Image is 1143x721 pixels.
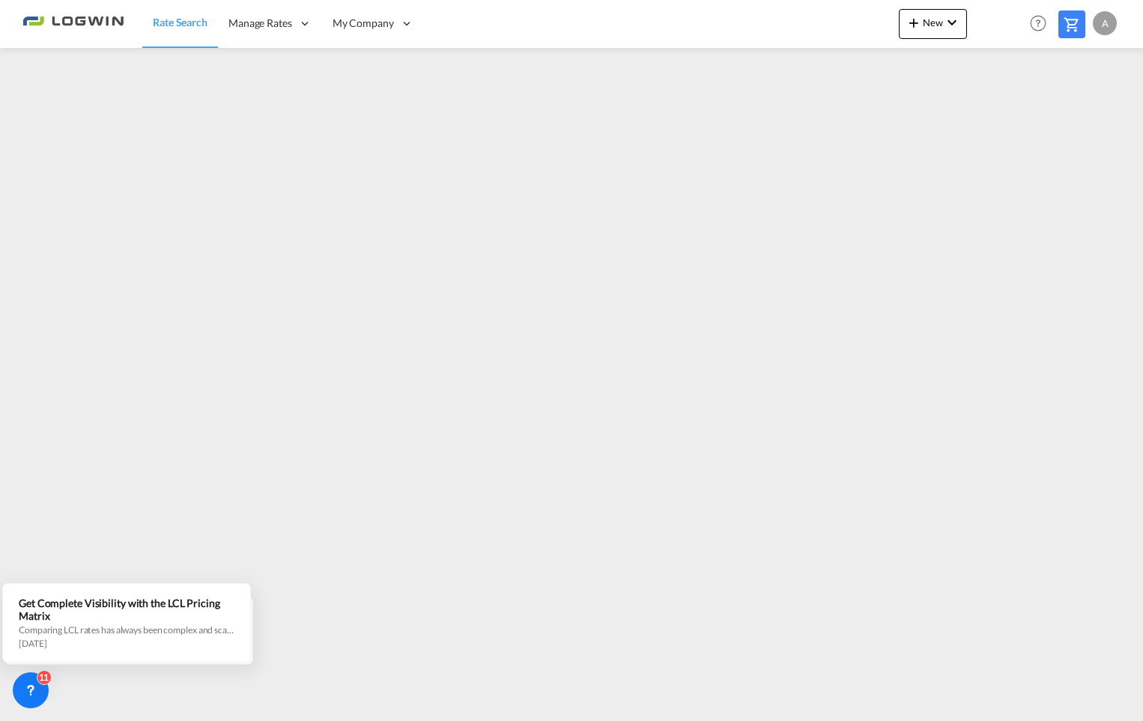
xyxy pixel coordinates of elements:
[1093,11,1117,35] div: A
[333,16,394,31] span: My Company
[22,7,124,40] img: 2761ae10d95411efa20a1f5e0282d2d7.png
[899,9,967,39] button: icon-plus 400-fgNewicon-chevron-down
[1025,10,1058,37] div: Help
[905,16,961,28] span: New
[153,16,207,28] span: Rate Search
[1025,10,1051,36] span: Help
[228,16,292,31] span: Manage Rates
[905,13,923,31] md-icon: icon-plus 400-fg
[943,13,961,31] md-icon: icon-chevron-down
